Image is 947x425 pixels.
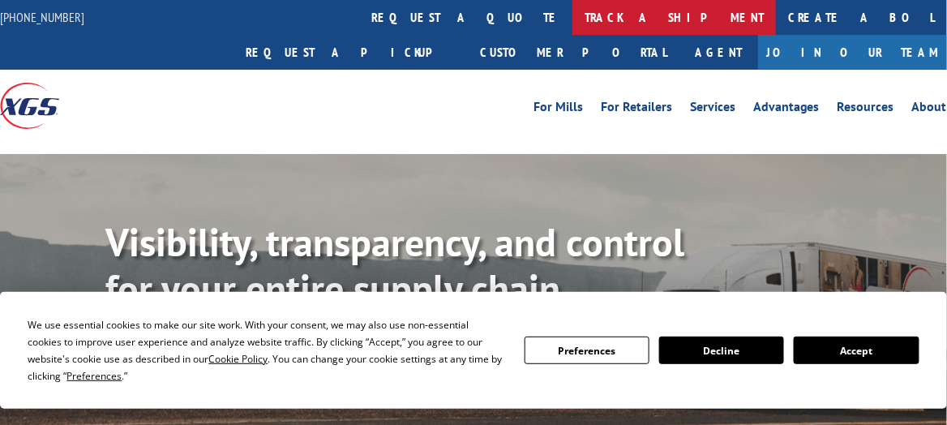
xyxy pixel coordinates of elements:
[533,101,583,118] a: For Mills
[66,369,122,383] span: Preferences
[234,35,468,70] a: Request a pickup
[601,101,672,118] a: For Retailers
[468,35,679,70] a: Customer Portal
[679,35,758,70] a: Agent
[912,101,947,118] a: About
[690,101,735,118] a: Services
[659,337,784,364] button: Decline
[105,217,684,314] b: Visibility, transparency, and control for your entire supply chain.
[758,35,947,70] a: Join Our Team
[28,316,504,384] div: We use essential cookies to make our site work. With your consent, we may also use non-essential ...
[525,337,649,364] button: Preferences
[838,101,894,118] a: Resources
[794,337,919,364] button: Accept
[753,101,820,118] a: Advantages
[208,352,268,366] span: Cookie Policy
